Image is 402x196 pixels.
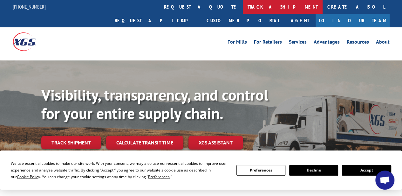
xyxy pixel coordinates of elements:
a: [PHONE_NUMBER] [13,3,46,10]
a: For Retailers [254,39,282,46]
a: Resources [347,39,369,46]
a: Track shipment [41,136,101,149]
a: For Mills [228,39,247,46]
b: Visibility, transparency, and control for your entire supply chain. [41,85,268,123]
button: Accept [342,165,391,176]
div: We use essential cookies to make our site work. With your consent, we may also use non-essential ... [11,160,228,180]
a: About [376,39,390,46]
div: Open chat [375,171,394,190]
a: Calculate transit time [106,136,183,150]
a: Customer Portal [202,14,284,27]
button: Decline [289,165,338,176]
a: Join Our Team [316,14,390,27]
span: Cookie Policy [17,174,40,179]
button: Preferences [236,165,285,176]
span: Preferences [148,174,170,179]
a: Agent [284,14,316,27]
a: XGS ASSISTANT [188,136,243,150]
a: Request a pickup [110,14,202,27]
a: Advantages [314,39,340,46]
a: Services [289,39,307,46]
